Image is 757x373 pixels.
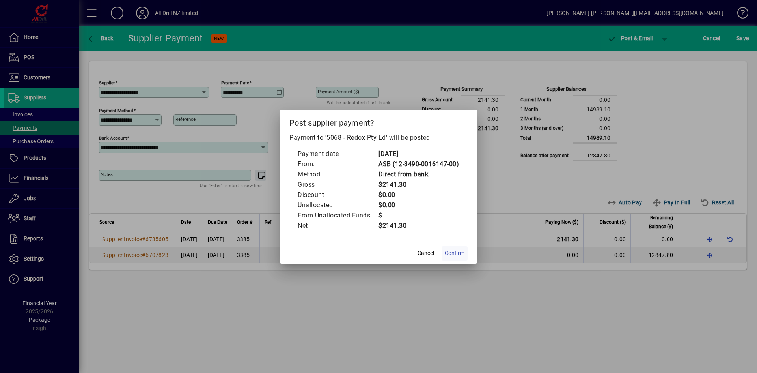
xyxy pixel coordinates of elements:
td: Discount [297,190,378,200]
td: [DATE] [378,149,459,159]
button: Confirm [442,246,468,261]
span: Cancel [418,249,434,257]
td: $2141.30 [378,221,459,231]
td: $0.00 [378,190,459,200]
td: $ [378,210,459,221]
td: $2141.30 [378,180,459,190]
td: From Unallocated Funds [297,210,378,221]
td: Payment date [297,149,378,159]
td: ASB (12-3490-0016147-00) [378,159,459,169]
td: Net [297,221,378,231]
h2: Post supplier payment? [280,110,477,133]
button: Cancel [413,246,438,261]
td: From: [297,159,378,169]
p: Payment to '5068 - Redox Pty Ld' will be posted. [289,133,468,142]
td: Method: [297,169,378,180]
td: $0.00 [378,200,459,210]
td: Direct from bank [378,169,459,180]
td: Gross [297,180,378,190]
span: Confirm [445,249,464,257]
td: Unallocated [297,200,378,210]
